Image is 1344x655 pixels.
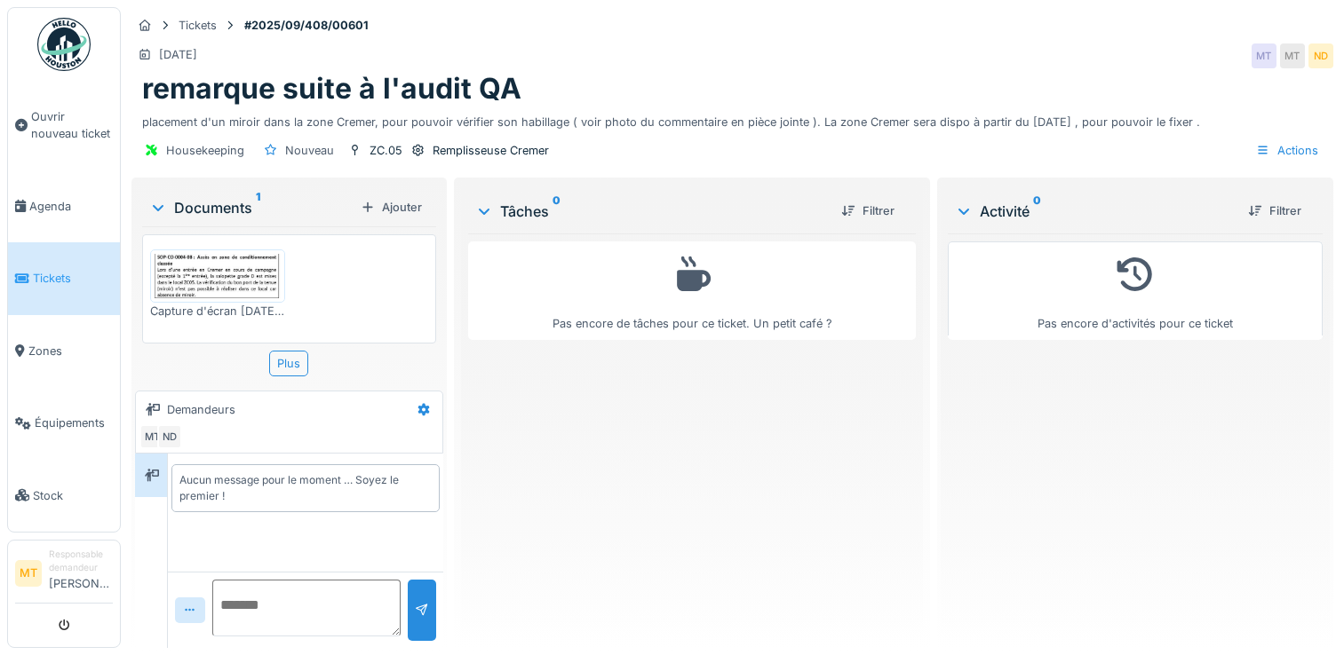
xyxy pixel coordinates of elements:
div: Filtrer [834,199,902,223]
div: Remplisseuse Cremer [433,142,549,159]
div: Housekeeping [166,142,244,159]
span: Équipements [35,414,113,431]
li: [PERSON_NAME] [49,548,113,599]
div: Nouveau [285,142,334,159]
div: Responsable demandeur [49,548,113,575]
a: Équipements [8,387,120,459]
span: Ouvrir nouveau ticket [31,108,113,142]
span: Stock [33,487,113,504]
div: Ajouter [354,195,429,219]
a: Tickets [8,242,120,314]
div: [DATE] [159,46,197,63]
div: Documents [149,197,354,218]
div: Pas encore d'activités pour ce ticket [959,249,1311,332]
div: ZC.05 [370,142,402,159]
a: Zones [8,315,120,387]
a: Stock [8,459,120,531]
div: MT [1252,43,1276,68]
div: Tickets [179,17,217,34]
div: ND [157,424,182,449]
span: Zones [28,343,113,359]
img: 1eib5it5eqahr3f3b2mqzxylxg3y [155,254,281,298]
a: Ouvrir nouveau ticket [8,81,120,170]
div: placement d'un miroir dans la zone Cremer, pour pouvoir vérifier son habillage ( voir photo du co... [142,107,1323,130]
li: MT [15,560,42,587]
a: Agenda [8,170,120,242]
div: Aucun message pour le moment … Soyez le premier ! [179,472,432,504]
div: MT [1280,43,1305,68]
a: MT Responsable demandeur[PERSON_NAME] [15,548,113,604]
div: Pas encore de tâches pour ce ticket. Un petit café ? [480,249,904,332]
span: Tickets [33,270,113,287]
div: Actions [1248,138,1326,163]
div: Plus [269,351,308,376]
div: MT [139,424,164,449]
div: Demandeurs [167,401,235,418]
div: Tâches [475,201,827,222]
div: Filtrer [1241,199,1308,223]
sup: 0 [553,201,561,222]
h1: remarque suite à l'audit QA [142,72,521,106]
img: Badge_color-CXgf-gQk.svg [37,18,91,71]
span: Agenda [29,198,113,215]
sup: 0 [1033,201,1041,222]
div: Capture d'écran [DATE] 144044.png [150,303,285,320]
strong: #2025/09/408/00601 [237,17,376,34]
div: Activité [955,201,1234,222]
div: ND [1308,43,1333,68]
sup: 1 [256,197,260,218]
